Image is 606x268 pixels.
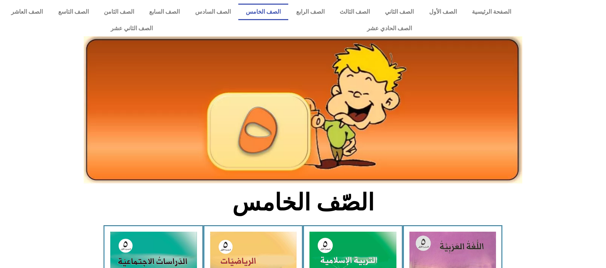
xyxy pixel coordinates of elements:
[142,4,187,20] a: الصف السابع
[288,4,332,20] a: الصف الرابع
[377,4,421,20] a: الصف الثاني
[260,20,519,37] a: الصف الحادي عشر
[96,4,142,20] a: الصف الثامن
[184,188,422,217] h2: الصّف الخامس
[50,4,96,20] a: الصف التاسع
[238,4,288,20] a: الصف الخامس
[422,4,464,20] a: الصف الأول
[4,20,260,37] a: الصف الثاني عشر
[464,4,519,20] a: الصفحة الرئيسية
[4,4,50,20] a: الصف العاشر
[332,4,377,20] a: الصف الثالث
[188,4,238,20] a: الصف السادس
